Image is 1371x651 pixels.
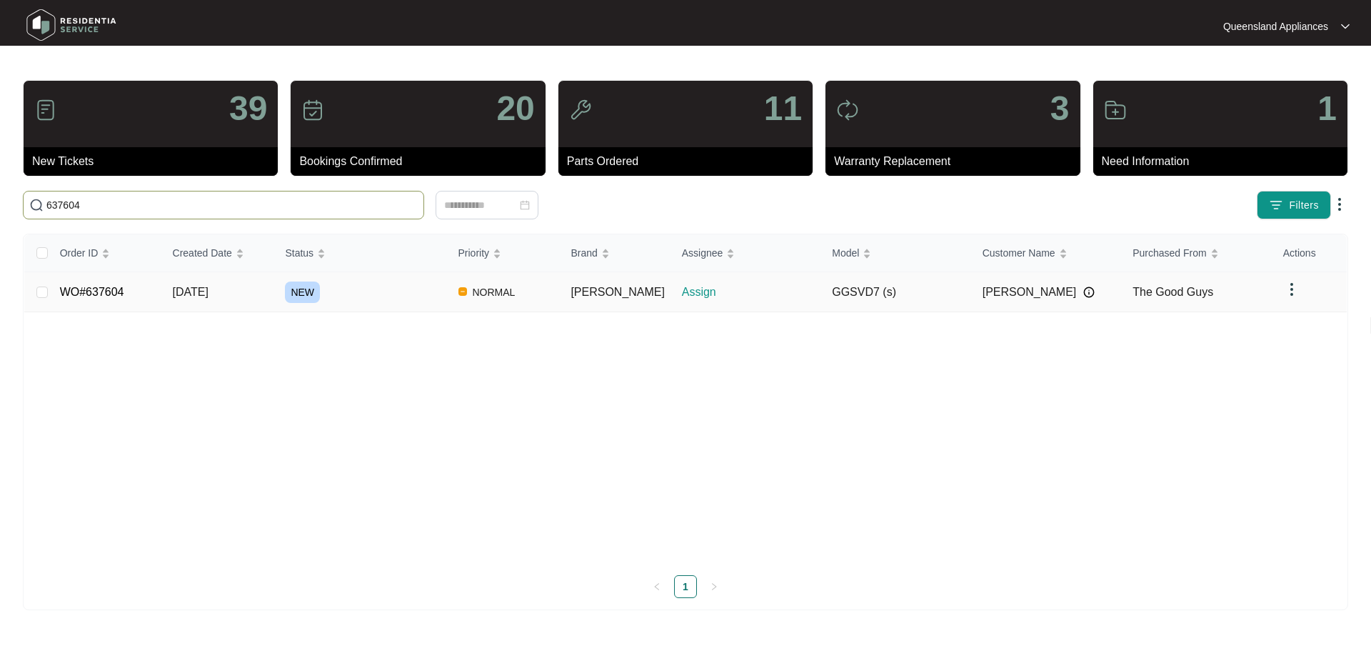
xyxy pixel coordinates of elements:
[285,282,320,303] span: NEW
[29,198,44,212] img: search-icon
[820,234,971,272] th: Model
[60,245,99,261] span: Order ID
[682,245,723,261] span: Assignee
[1050,91,1070,126] p: 3
[21,4,121,46] img: residentia service logo
[571,245,597,261] span: Brand
[971,234,1122,272] th: Customer Name
[467,284,521,301] span: NORMAL
[1283,281,1300,298] img: dropdown arrow
[983,245,1055,261] span: Customer Name
[571,286,665,298] span: [PERSON_NAME]
[836,99,859,121] img: icon
[458,287,467,296] img: Vercel Logo
[653,582,661,591] span: left
[1102,153,1347,170] p: Need Information
[173,245,232,261] span: Created Date
[569,99,592,121] img: icon
[1083,287,1095,298] img: Info icon
[1104,99,1127,121] img: icon
[1223,19,1328,34] p: Queensland Appliances
[1289,198,1319,213] span: Filters
[675,576,696,597] a: 1
[496,91,534,126] p: 20
[671,234,821,272] th: Assignee
[710,582,718,591] span: right
[299,153,545,170] p: Bookings Confirmed
[285,245,313,261] span: Status
[646,575,668,598] li: Previous Page
[1341,23,1350,30] img: dropdown arrow
[1269,198,1283,212] img: filter icon
[674,575,697,598] li: 1
[273,234,446,272] th: Status
[1257,191,1331,219] button: filter iconFilters
[1317,91,1337,126] p: 1
[764,91,802,126] p: 11
[834,153,1080,170] p: Warranty Replacement
[173,286,209,298] span: [DATE]
[682,284,821,301] p: Assign
[60,286,124,298] a: WO#637604
[46,197,418,213] input: Search by Order Id, Assignee Name, Customer Name, Brand and Model
[1272,234,1347,272] th: Actions
[559,234,670,272] th: Brand
[703,575,725,598] button: right
[832,245,859,261] span: Model
[1133,286,1213,298] span: The Good Guys
[1331,196,1348,213] img: dropdown arrow
[1133,245,1206,261] span: Purchased From
[646,575,668,598] button: left
[161,234,274,272] th: Created Date
[567,153,813,170] p: Parts Ordered
[301,99,324,121] img: icon
[983,284,1077,301] span: [PERSON_NAME]
[34,99,57,121] img: icon
[458,245,490,261] span: Priority
[703,575,725,598] li: Next Page
[229,91,267,126] p: 39
[1121,234,1272,272] th: Purchased From
[447,234,560,272] th: Priority
[49,234,161,272] th: Order ID
[820,272,971,312] td: GGSVD7 (s)
[32,153,278,170] p: New Tickets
